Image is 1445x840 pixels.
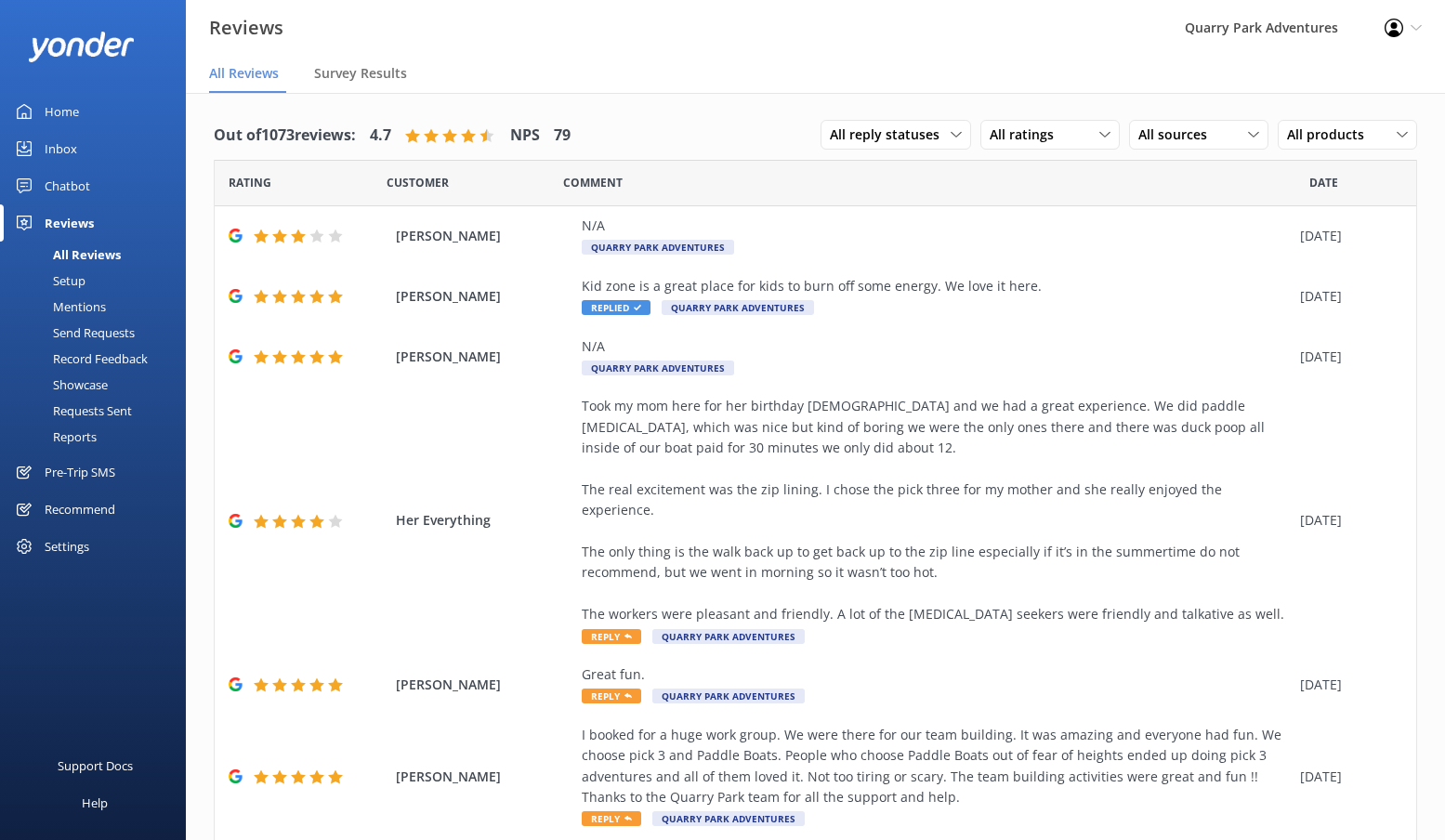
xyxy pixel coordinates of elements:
span: Date [1309,174,1338,191]
span: Date [229,174,271,191]
span: Quarry Park Adventures [652,629,805,644]
h4: Out of 1073 reviews: [214,124,356,148]
span: All reply statuses [830,125,951,145]
img: yonder-white-logo.png [28,32,135,62]
div: [DATE] [1300,767,1393,787]
span: Question [563,174,623,191]
div: N/A [582,216,1291,236]
div: Home [45,93,79,130]
span: Her Everything [396,510,572,531]
div: Mentions [11,294,106,320]
div: I booked for a huge work group. We were there for our team building. It was amazing and everyone ... [582,725,1291,808]
div: All Reviews [11,242,121,268]
span: All ratings [990,125,1065,145]
span: [PERSON_NAME] [396,767,572,787]
span: [PERSON_NAME] [396,286,572,307]
a: Record Feedback [11,346,186,372]
a: All Reviews [11,242,186,268]
div: Great fun. [582,664,1291,685]
div: Chatbot [45,167,90,204]
div: Pre-Trip SMS [45,453,115,491]
div: [DATE] [1300,226,1393,246]
div: N/A [582,336,1291,357]
h3: Reviews [209,13,283,43]
span: All Reviews [209,64,279,83]
span: Quarry Park Adventures [582,361,734,375]
a: Requests Sent [11,398,186,424]
a: Mentions [11,294,186,320]
span: Quarry Park Adventures [662,300,814,315]
div: Inbox [45,130,77,167]
span: Quarry Park Adventures [652,689,805,703]
div: Reviews [45,204,94,242]
div: Kid zone is a great place for kids to burn off some energy. We love it here. [582,276,1291,296]
h4: 4.7 [370,124,391,148]
a: Setup [11,268,186,294]
span: Replied [582,300,650,315]
span: Survey Results [314,64,407,83]
div: [DATE] [1300,286,1393,307]
h4: 79 [554,124,571,148]
span: Reply [582,811,641,826]
div: Showcase [11,372,108,398]
div: Reports [11,424,97,450]
div: Settings [45,528,89,565]
span: [PERSON_NAME] [396,675,572,695]
span: Reply [582,689,641,703]
div: Record Feedback [11,346,148,372]
span: All sources [1138,125,1218,145]
span: All products [1287,125,1375,145]
span: Reply [582,629,641,644]
div: Help [82,784,108,821]
div: Send Requests [11,320,135,346]
span: [PERSON_NAME] [396,226,572,246]
span: Quarry Park Adventures [652,811,805,826]
div: [DATE] [1300,510,1393,531]
div: Requests Sent [11,398,132,424]
a: Reports [11,424,186,450]
a: Showcase [11,372,186,398]
div: [DATE] [1300,347,1393,367]
div: Recommend [45,491,115,528]
span: [PERSON_NAME] [396,347,572,367]
h4: NPS [510,124,540,148]
a: Send Requests [11,320,186,346]
div: Support Docs [58,747,133,784]
div: Setup [11,268,85,294]
div: [DATE] [1300,675,1393,695]
span: Date [387,174,449,191]
span: Quarry Park Adventures [582,240,734,255]
div: Took my mom here for her birthday [DEMOGRAPHIC_DATA] and we had a great experience. We did paddle... [582,396,1291,624]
